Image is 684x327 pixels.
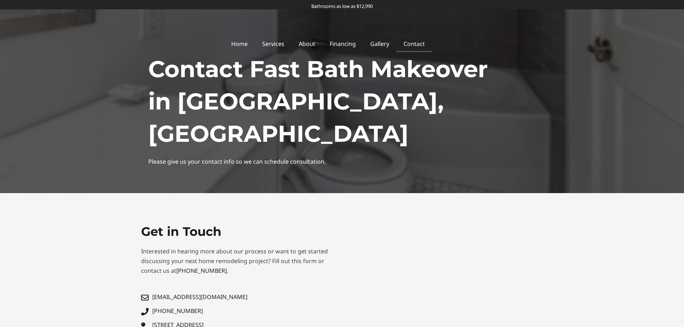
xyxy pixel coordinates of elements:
[148,53,536,150] h1: Contact Fast Bath Makeover in [GEOGRAPHIC_DATA], [GEOGRAPHIC_DATA]
[322,36,363,52] a: Financing
[176,267,227,275] a: [PHONE_NUMBER]
[150,306,203,316] span: [PHONE_NUMBER]
[150,292,247,302] span: [EMAIL_ADDRESS][DOMAIN_NAME]
[141,292,339,302] a: [EMAIL_ADDRESS][DOMAIN_NAME]
[141,224,339,239] h2: Get in Touch
[396,36,432,52] a: Contact
[363,36,396,52] a: Gallery
[141,306,339,316] a: [PHONE_NUMBER]
[292,36,322,52] a: About
[224,36,255,52] a: Home
[255,36,292,52] a: Services
[148,157,536,167] p: Please give us your contact info so we can schedule consultation.
[141,247,339,276] p: Interested in hearing more about our process or want to get started discussing your next home rem...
